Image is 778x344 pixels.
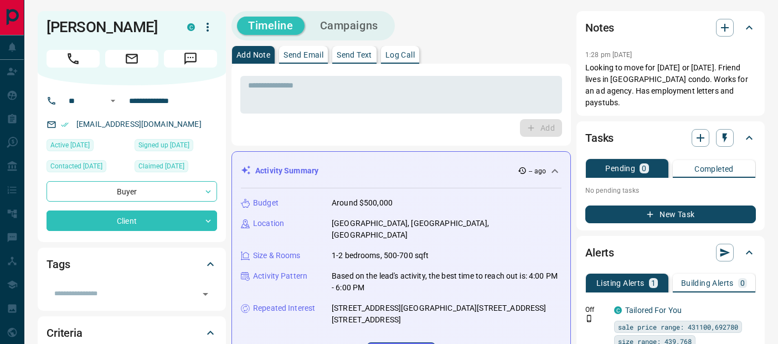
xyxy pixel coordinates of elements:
[47,18,171,36] h1: [PERSON_NAME]
[253,197,279,209] p: Budget
[585,51,632,59] p: 1:28 pm [DATE]
[241,161,561,181] div: Activity Summary-- ago
[47,255,70,273] h2: Tags
[47,251,217,278] div: Tags
[187,23,195,31] div: condos.ca
[76,120,202,129] a: [EMAIL_ADDRESS][DOMAIN_NAME]
[529,166,546,176] p: -- ago
[47,139,129,155] div: Tue Aug 12 2025
[332,302,561,326] p: [STREET_ADDRESS][GEOGRAPHIC_DATA][STREET_ADDRESS][STREET_ADDRESS]
[106,94,120,107] button: Open
[585,315,593,322] svg: Push Notification Only
[694,165,734,173] p: Completed
[253,218,284,229] p: Location
[47,324,83,342] h2: Criteria
[135,160,217,176] div: Mon Aug 11 2025
[236,51,270,59] p: Add Note
[585,14,756,41] div: Notes
[47,50,100,68] span: Call
[61,121,69,129] svg: Email Verified
[309,17,389,35] button: Campaigns
[138,161,184,172] span: Claimed [DATE]
[255,165,318,177] p: Activity Summary
[651,279,656,287] p: 1
[47,181,217,202] div: Buyer
[138,140,189,151] span: Signed up [DATE]
[332,270,561,294] p: Based on the lead's activity, the best time to reach out is: 4:00 PM - 6:00 PM
[585,62,756,109] p: Looking to move for [DATE] or [DATE]. Friend lives in [GEOGRAPHIC_DATA] condo. Works for an ad ag...
[585,19,614,37] h2: Notes
[253,302,315,314] p: Repeated Interest
[625,306,682,315] a: Tailored For You
[337,51,372,59] p: Send Text
[47,210,217,231] div: Client
[585,239,756,266] div: Alerts
[585,305,607,315] p: Off
[50,140,90,151] span: Active [DATE]
[585,244,614,261] h2: Alerts
[332,197,393,209] p: Around $500,000
[135,139,217,155] div: Thu Jun 03 2021
[642,165,646,172] p: 0
[198,286,213,302] button: Open
[585,182,756,199] p: No pending tasks
[385,51,415,59] p: Log Call
[253,270,307,282] p: Activity Pattern
[237,17,305,35] button: Timeline
[596,279,645,287] p: Listing Alerts
[47,160,129,176] div: Wed Apr 20 2022
[253,250,301,261] p: Size & Rooms
[284,51,323,59] p: Send Email
[585,125,756,151] div: Tasks
[164,50,217,68] span: Message
[50,161,102,172] span: Contacted [DATE]
[105,50,158,68] span: Email
[332,218,561,241] p: [GEOGRAPHIC_DATA], [GEOGRAPHIC_DATA], [GEOGRAPHIC_DATA]
[681,279,734,287] p: Building Alerts
[605,165,635,172] p: Pending
[740,279,745,287] p: 0
[585,129,614,147] h2: Tasks
[585,206,756,223] button: New Task
[332,250,429,261] p: 1-2 bedrooms, 500-700 sqft
[614,306,622,314] div: condos.ca
[618,321,738,332] span: sale price range: 431100,692780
